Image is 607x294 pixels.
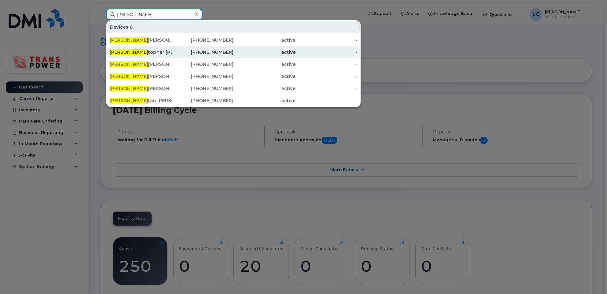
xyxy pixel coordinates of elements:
a: [PERSON_NAME]tan [PERSON_NAME] Tablet[PHONE_NUMBER]active- [107,95,360,106]
div: - [296,49,358,55]
div: [PERSON_NAME] Tablet [110,73,172,80]
div: active [233,61,296,67]
span: [PERSON_NAME] [110,37,148,43]
a: [PERSON_NAME][PERSON_NAME] Tablet[PHONE_NUMBER]active- [107,71,360,82]
div: active [233,49,296,55]
div: [PHONE_NUMBER] [172,97,234,104]
div: topher [PERSON_NAME] [110,49,172,55]
div: - [296,97,358,104]
span: [PERSON_NAME] [110,49,148,55]
span: [PERSON_NAME] [110,86,148,91]
div: - [296,37,358,43]
div: [PHONE_NUMBER] [172,61,234,67]
div: active [233,73,296,80]
div: active [233,37,296,43]
div: Devices [107,21,360,33]
div: [PHONE_NUMBER] [172,49,234,55]
div: tan [PERSON_NAME] Tablet [110,97,172,104]
div: [PERSON_NAME] [110,85,172,92]
div: [PERSON_NAME] Tablet [110,61,172,67]
a: [PERSON_NAME][PERSON_NAME][PHONE_NUMBER]active- [107,83,360,94]
div: active [233,97,296,104]
div: [PERSON_NAME] [110,37,172,43]
a: [PERSON_NAME]topher [PERSON_NAME][PHONE_NUMBER]active- [107,46,360,58]
div: - [296,73,358,80]
div: - [296,85,358,92]
div: active [233,85,296,92]
div: [PHONE_NUMBER] [172,85,234,92]
span: 6 [130,24,133,30]
div: [PHONE_NUMBER] [172,37,234,43]
a: [PERSON_NAME][PERSON_NAME][PHONE_NUMBER]active- [107,34,360,46]
a: [PERSON_NAME][PERSON_NAME] Tablet[PHONE_NUMBER]active- [107,59,360,70]
div: - [296,61,358,67]
span: [PERSON_NAME] [110,98,148,103]
span: [PERSON_NAME] [110,73,148,79]
span: [PERSON_NAME] [110,61,148,67]
div: [PHONE_NUMBER] [172,73,234,80]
